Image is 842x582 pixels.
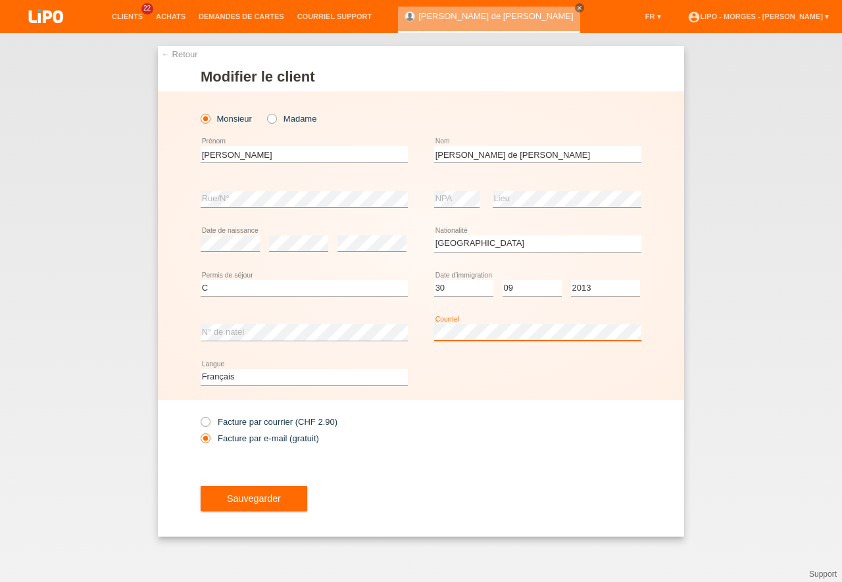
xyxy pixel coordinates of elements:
input: Monsieur [201,114,209,122]
a: FR ▾ [639,12,668,20]
label: Monsieur [201,114,252,124]
a: Support [809,570,837,579]
a: ← Retour [161,49,198,59]
span: 22 [141,3,153,14]
i: account_circle [687,11,701,24]
a: Demandes de cartes [192,12,291,20]
a: Clients [105,12,149,20]
label: Madame [267,114,316,124]
i: close [576,5,583,11]
a: account_circleLIPO - Morges - [PERSON_NAME] ▾ [681,12,835,20]
a: [PERSON_NAME] de [PERSON_NAME] [418,11,574,21]
a: Achats [149,12,192,20]
label: Facture par e-mail (gratuit) [201,433,319,443]
input: Madame [267,114,276,122]
label: Facture par courrier (CHF 2.90) [201,417,337,427]
span: Sauvegarder [227,493,281,504]
h1: Modifier le client [201,68,641,85]
button: Sauvegarder [201,486,307,511]
input: Facture par e-mail (gratuit) [201,433,209,450]
a: Courriel Support [291,12,378,20]
a: LIPO pay [13,27,79,37]
a: close [575,3,584,12]
input: Facture par courrier (CHF 2.90) [201,417,209,433]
